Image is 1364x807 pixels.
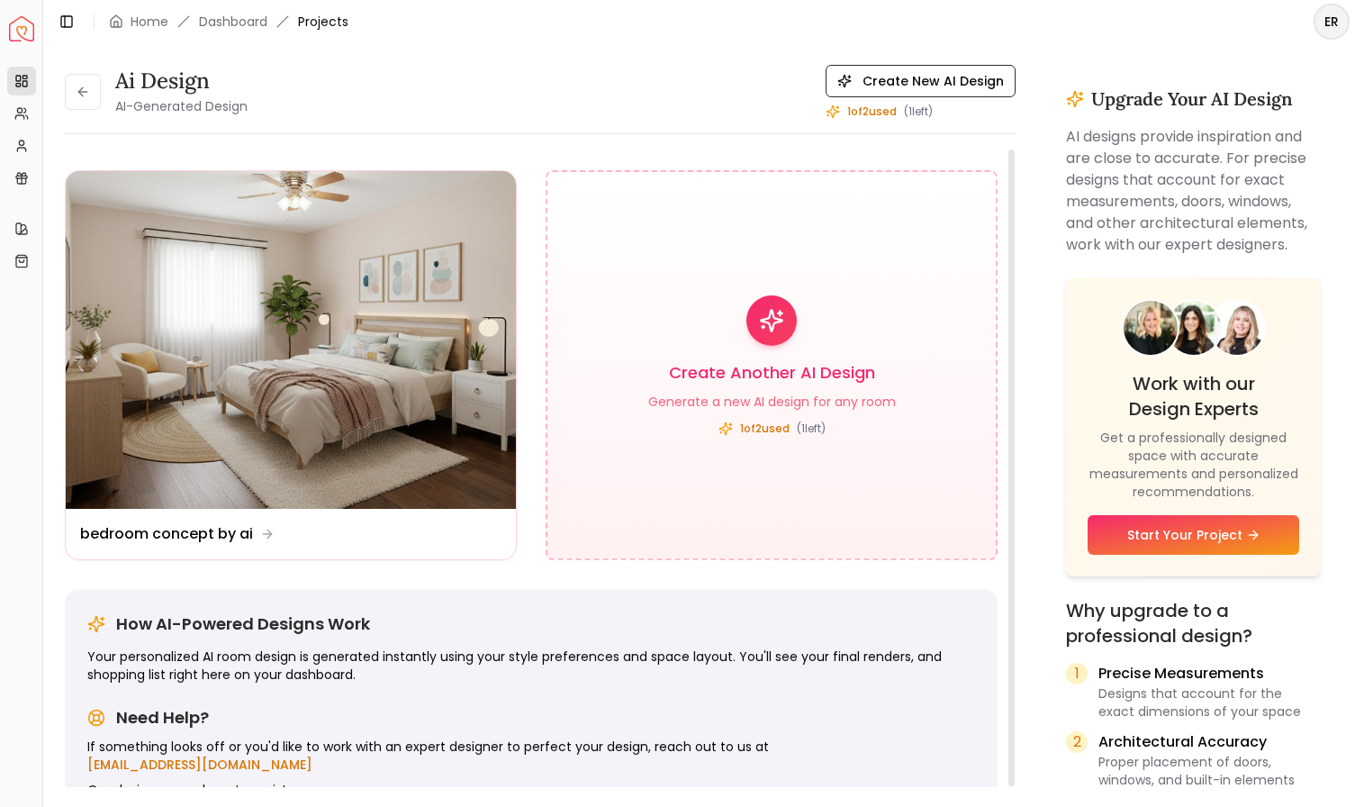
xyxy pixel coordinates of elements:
img: Designer 2 [1167,301,1221,379]
h4: Why upgrade to a professional design? [1066,598,1321,648]
button: ER [1314,4,1350,40]
a: bedroom concept by aibedroom concept by ai [65,170,517,560]
h5: Need Help? [116,705,209,730]
p: Proper placement of doors, windows, and built-in elements [1098,753,1321,789]
p: Architectural Accuracy [1098,731,1321,753]
button: Create New AI Design [826,65,1016,97]
a: Dashboard [199,13,267,31]
h3: Ai Design [115,67,248,95]
img: Spacejoy Logo [9,16,34,41]
p: Designs that account for the exact dimensions of your space [1098,685,1321,721]
p: Get a professionally designed space with accurate measurements and personalized recommendations. [1088,429,1299,501]
h4: Work with our Design Experts [1088,371,1299,422]
p: Generate a new AI design for any room [648,393,896,411]
span: ( 1 left) [904,104,933,119]
a: [EMAIL_ADDRESS][DOMAIN_NAME] [87,756,312,774]
a: Spacejoy [9,16,34,41]
div: 2 [1066,731,1088,753]
a: Home [131,13,168,31]
p: AI designs provide inspiration and are close to accurate. For precise designs that account for ex... [1066,126,1321,256]
p: Precise Measurements [1098,663,1321,685]
span: ER [1315,5,1348,38]
span: 1 of 2 used [847,104,897,119]
p: Your personalized AI room design is generated instantly using your style preferences and space la... [87,648,975,684]
h3: Upgrade Your AI Design [1091,86,1293,112]
img: Designer 1 [1124,301,1178,382]
h5: How AI-Powered Designs Work [116,612,370,637]
p: Our designers are here to assist. [87,781,975,799]
img: Designer 3 [1210,301,1264,362]
span: ( 1 left) [797,422,826,436]
div: 1 [1066,663,1088,685]
p: If something looks off or you'd like to work with an expert designer to perfect your design, reac... [87,738,975,774]
img: bedroom concept by ai [66,171,516,509]
a: Start Your Project [1088,515,1299,555]
small: AI-Generated Design [115,97,248,115]
h3: Create Another AI Design [669,360,875,385]
span: Projects [298,13,348,31]
nav: breadcrumb [109,13,348,31]
span: 1 of 2 used [740,422,790,436]
dd: bedroom concept by ai [80,523,253,545]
